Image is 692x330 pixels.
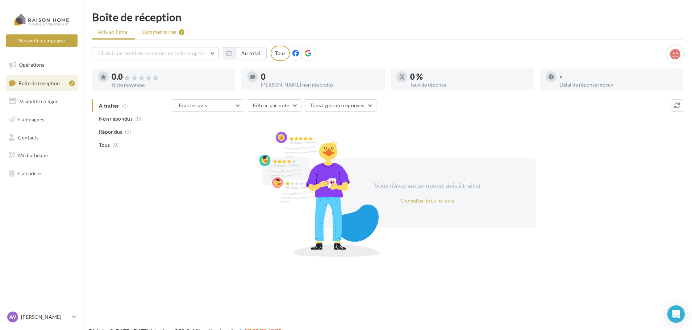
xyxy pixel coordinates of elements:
span: Tous les avis [178,102,207,108]
span: (0) [113,142,119,148]
span: Contacts [18,134,38,140]
span: Répondus [99,128,122,135]
div: Délai de réponse moyen [559,82,678,87]
div: 0 % [410,73,528,81]
div: 7 [69,80,75,86]
span: AV [9,313,16,321]
div: Boîte de réception [92,12,683,22]
a: AV [PERSON_NAME] [6,310,78,324]
span: Calendrier [18,170,42,176]
button: Au total [223,47,267,59]
button: Tous les avis [172,99,244,112]
span: Non répondus [99,115,133,122]
div: Taux de réponse [410,82,528,87]
div: [PERSON_NAME] non répondus [261,82,379,87]
span: Commentaires [142,28,176,35]
div: Tous [271,46,290,61]
a: Médiathèque [4,148,79,163]
a: Opérations [4,57,79,72]
div: Vous n'avez aucun nouvel avis à traiter [365,181,490,191]
div: 7 [179,29,184,35]
span: Tous [99,141,110,149]
div: Note moyenne [112,83,230,88]
span: (0) [136,116,142,122]
div: 0 [261,73,379,81]
span: Tous types de réponses [310,102,364,108]
button: Au total [235,47,267,59]
button: Choisir un point de vente ou un code magasin [92,47,219,59]
span: Choisir un point de vente ou un code magasin [98,50,205,56]
span: Boîte de réception [18,80,60,86]
div: Open Intercom Messenger [667,305,685,323]
button: Filtrer par note [247,99,301,112]
div: 0.0 [112,73,230,81]
p: [PERSON_NAME] [21,313,69,321]
button: Tous types de réponses [304,99,376,112]
span: Médiathèque [18,152,48,158]
a: Calendrier [4,166,79,181]
a: Contacts [4,130,79,145]
a: Visibilité en ligne [4,94,79,109]
span: Visibilité en ligne [20,98,58,104]
span: Opérations [19,62,44,68]
span: (0) [125,129,131,135]
div: - [559,73,678,81]
a: Campagnes [4,112,79,127]
button: Consulter tous les avis [398,196,457,205]
a: Boîte de réception7 [4,75,79,91]
button: Nouvelle campagne [6,34,78,47]
span: Campagnes [18,116,44,122]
